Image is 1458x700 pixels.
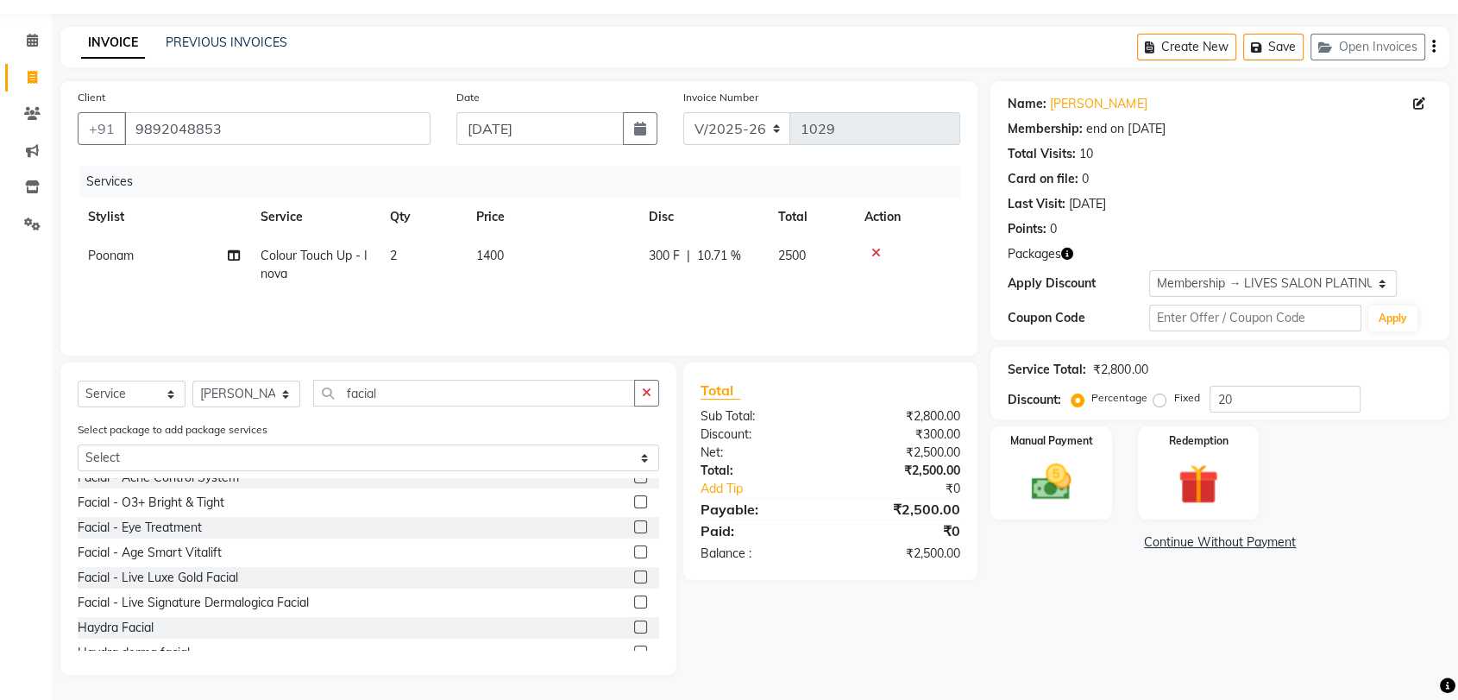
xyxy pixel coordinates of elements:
div: Facial - Eye Treatment [78,519,202,537]
div: Haydra Facial [78,619,154,637]
span: 300 F [649,247,680,265]
label: Percentage [1091,390,1147,406]
div: ₹2,500.00 [831,499,974,520]
label: Client [78,90,105,105]
div: ₹300.00 [831,426,974,444]
th: Action [854,198,960,236]
div: Paid: [688,520,831,541]
a: PREVIOUS INVOICES [166,35,287,50]
th: Price [466,198,638,236]
div: Membership: [1008,120,1083,138]
th: Stylist [78,198,250,236]
div: Net: [688,444,831,462]
label: Redemption [1168,433,1228,449]
a: Add Tip [688,480,854,498]
div: end on [DATE] [1086,120,1165,138]
div: ₹2,800.00 [831,407,974,426]
div: Facial - Age Smart Vitalift [78,544,222,562]
span: | [687,247,690,265]
div: ₹0 [831,520,974,541]
label: Select package to add package services [78,422,267,438]
div: Name: [1008,95,1046,113]
button: Open Invoices [1310,34,1425,60]
input: Search by Name/Mobile/Email/Code [124,112,430,145]
div: Facial - Live Signature Dermalogica Facial [78,594,309,612]
div: Sub Total: [688,407,831,426]
th: Qty [380,198,466,236]
div: Points: [1008,220,1046,238]
label: Date [456,90,480,105]
span: Total [701,382,740,400]
div: Last Visit: [1008,195,1065,213]
div: 0 [1050,220,1057,238]
label: Fixed [1173,390,1199,406]
div: Service Total: [1008,361,1086,379]
img: _gift.svg [1166,459,1230,509]
a: [PERSON_NAME] [1050,95,1147,113]
div: Discount: [688,426,831,444]
div: ₹2,500.00 [831,545,974,563]
div: Balance : [688,545,831,563]
button: Create New [1137,34,1236,60]
div: ₹2,800.00 [1093,361,1147,379]
a: INVOICE [81,28,145,59]
div: ₹2,500.00 [831,462,974,480]
div: Coupon Code [1008,309,1149,327]
div: Payable: [688,499,831,520]
span: Colour Touch Up - Inova [261,248,368,281]
div: Services [79,166,973,198]
th: Total [768,198,854,236]
button: +91 [78,112,126,145]
div: Card on file: [1008,170,1078,188]
span: 10.71 % [697,247,741,265]
th: Disc [638,198,768,236]
div: Haydra derma facial [78,644,190,662]
div: 10 [1079,145,1093,163]
input: Enter Offer / Coupon Code [1149,305,1361,331]
div: Total: [688,462,831,480]
div: 0 [1082,170,1089,188]
input: Search or Scan [313,380,635,407]
div: Facial - O3+ Bright & Tight [78,494,224,512]
span: 1400 [476,248,504,263]
th: Service [250,198,380,236]
label: Invoice Number [683,90,758,105]
div: ₹0 [854,480,973,498]
img: _cash.svg [1019,459,1084,505]
a: Continue Without Payment [994,533,1446,552]
label: Manual Payment [1010,433,1093,449]
span: 2500 [778,248,806,263]
span: Packages [1008,245,1061,263]
div: [DATE] [1069,195,1106,213]
div: Discount: [1008,391,1061,409]
div: Apply Discount [1008,274,1149,293]
div: ₹2,500.00 [831,444,974,462]
div: Facial - Live Luxe Gold Facial [78,569,238,587]
span: 2 [390,248,397,263]
button: Save [1243,34,1304,60]
span: Poonam [88,248,134,263]
div: Total Visits: [1008,145,1076,163]
button: Apply [1368,306,1417,331]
